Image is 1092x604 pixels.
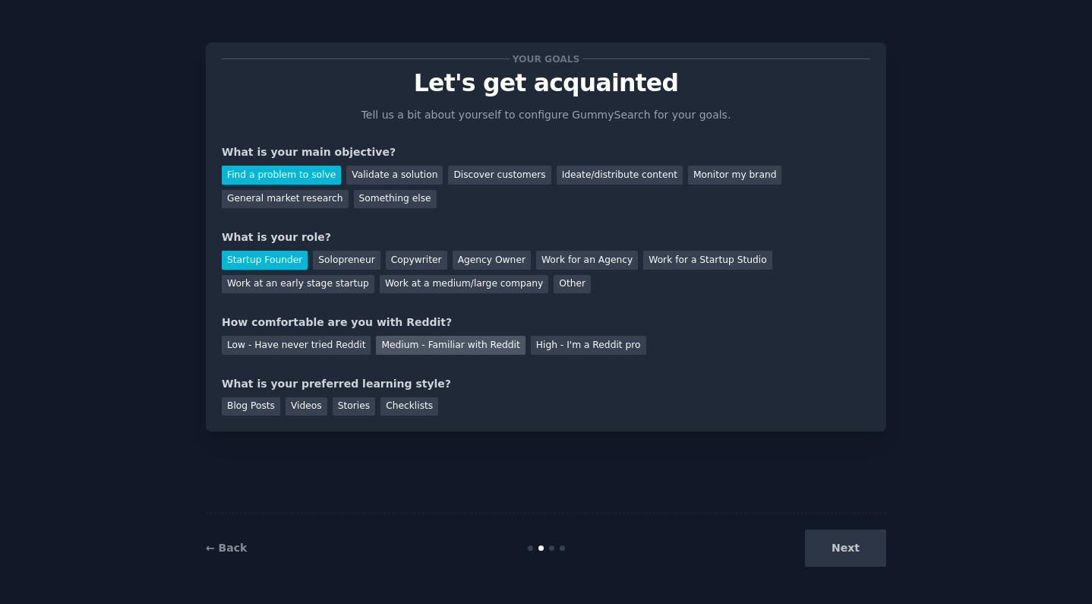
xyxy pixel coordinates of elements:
[222,315,870,330] div: How comfortable are you with Reddit?
[386,251,447,270] div: Copywriter
[222,275,374,294] div: Work at an early stage startup
[536,251,638,270] div: Work for an Agency
[222,376,870,392] div: What is your preferred learning style?
[222,166,341,185] div: Find a problem to solve
[448,166,551,185] div: Discover customers
[453,251,531,270] div: Agency Owner
[531,336,646,355] div: High - I'm a Reddit pro
[380,397,438,416] div: Checklists
[222,70,870,96] p: Let's get acquainted
[206,542,247,554] a: ← Back
[222,144,870,160] div: What is your main objective?
[554,275,591,294] div: Other
[643,251,772,270] div: Work for a Startup Studio
[222,229,870,245] div: What is your role?
[346,166,443,185] div: Validate a solution
[688,166,781,185] div: Monitor my brand
[313,251,380,270] div: Solopreneur
[510,51,582,67] span: Your goals
[380,275,548,294] div: Work at a medium/large company
[222,251,308,270] div: Startup Founder
[557,166,683,185] div: Ideate/distribute content
[222,336,371,355] div: Low - Have never tried Reddit
[355,107,737,123] p: Tell us a bit about yourself to configure GummySearch for your goals.
[222,190,349,209] div: General market research
[354,190,437,209] div: Something else
[376,336,525,355] div: Medium - Familiar with Reddit
[286,397,327,416] div: Videos
[333,397,375,416] div: Stories
[222,397,280,416] div: Blog Posts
